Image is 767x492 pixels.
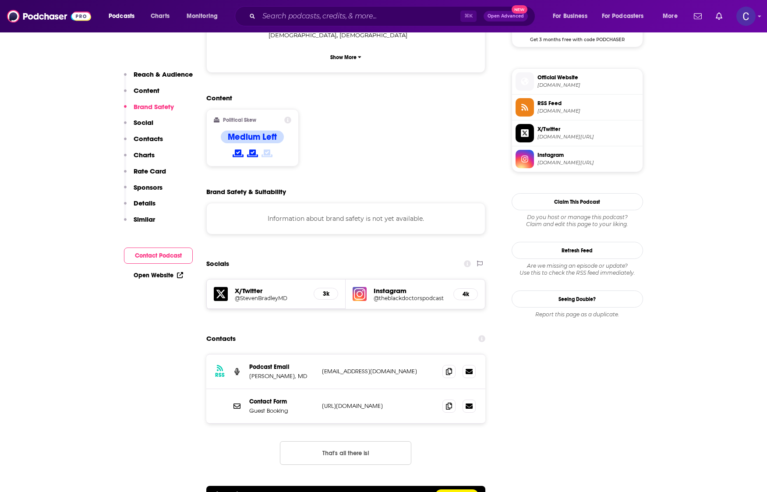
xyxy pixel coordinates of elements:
button: open menu [103,9,146,23]
p: Sponsors [134,183,163,191]
span: Open Advanced [488,14,524,18]
span: New [512,5,527,14]
button: open menu [596,9,657,23]
h2: Socials [206,255,229,272]
a: Instagram[DOMAIN_NAME][URL] [516,150,639,168]
img: iconImage [353,287,367,301]
img: tab_domain_overview_orange.svg [24,51,31,58]
a: Show notifications dropdown [712,9,726,24]
span: Charts [151,10,170,22]
span: instagram.com/theblackdoctorspodcast [537,159,639,166]
h5: 4k [461,290,470,298]
a: @StevenBradleyMD [235,295,307,301]
button: Rate Card [124,167,166,183]
span: Logged in as publicityxxtina [736,7,756,26]
a: Acast Deal: Get 3 months free with code PODCHASER [512,6,643,42]
a: Seeing Double? [512,290,643,308]
div: Domain Overview [33,52,78,57]
button: Brand Safety [124,103,174,119]
span: ⌘ K [460,11,477,22]
p: Social [134,118,153,127]
span: Do you host or manage this podcast? [512,214,643,221]
button: Contact Podcast [124,248,193,264]
h2: Content [206,94,479,102]
button: Sponsors [124,183,163,199]
p: [URL][DOMAIN_NAME] [322,402,436,410]
button: Show More [214,49,478,65]
a: Charts [145,9,175,23]
button: Reach & Audience [124,70,193,86]
h2: Political Skew [223,117,256,123]
button: Social [124,118,153,135]
div: Domain: [DOMAIN_NAME] [23,23,96,30]
span: , [269,30,338,40]
h2: Contacts [206,330,236,347]
p: Charts [134,151,155,159]
input: Search podcasts, credits, & more... [259,9,460,23]
p: Reach & Audience [134,70,193,78]
div: Keywords by Traffic [97,52,148,57]
p: Contacts [134,135,163,143]
span: X/Twitter [537,125,639,133]
img: logo_orange.svg [14,14,21,21]
a: X/Twitter[DOMAIN_NAME][URL] [516,124,639,142]
div: Claim and edit this page to your liking. [512,214,643,228]
span: twitter.com/StevenBradleyMD [537,134,639,140]
button: Charts [124,151,155,167]
span: TheBlackDoctorsPodcast.com [537,82,639,88]
button: open menu [547,9,598,23]
span: Official Website [537,74,639,81]
h4: Medium Left [228,131,277,142]
button: Details [124,199,156,215]
span: More [663,10,678,22]
button: Claim This Podcast [512,193,643,210]
div: v 4.0.25 [25,14,43,21]
p: [PERSON_NAME], MD [249,372,315,380]
img: Podchaser - Follow, Share and Rate Podcasts [7,8,91,25]
p: Brand Safety [134,103,174,111]
span: Monitoring [187,10,218,22]
a: Official Website[DOMAIN_NAME] [516,72,639,91]
p: Content [134,86,159,95]
img: website_grey.svg [14,23,21,30]
div: Information about brand safety is not yet available. [206,203,486,234]
p: Details [134,199,156,207]
button: Open AdvancedNew [484,11,528,21]
a: Show notifications dropdown [690,9,705,24]
span: feeds.acast.com [537,108,639,114]
p: Show More [330,54,357,60]
a: Open Website [134,272,183,279]
button: Refresh Feed [512,242,643,259]
img: tab_keywords_by_traffic_grey.svg [87,51,94,58]
p: Similar [134,215,155,223]
div: Are we missing an episode or update? Use this to check the RSS feed immediately. [512,262,643,276]
span: [DEMOGRAPHIC_DATA] [269,32,336,39]
div: Report this page as a duplicate. [512,311,643,318]
h2: Brand Safety & Suitability [206,188,286,196]
h5: 3k [321,290,331,297]
a: RSS Feed[DOMAIN_NAME] [516,98,639,117]
div: Search podcasts, credits, & more... [243,6,544,26]
p: [EMAIL_ADDRESS][DOMAIN_NAME] [322,368,436,375]
button: open menu [180,9,229,23]
h5: X/Twitter [235,287,307,295]
img: User Profile [736,7,756,26]
a: @theblackdoctorspodcast [374,295,446,301]
span: Get 3 months free with code PODCHASER [512,32,643,42]
button: open menu [657,9,689,23]
button: Nothing here. [280,441,411,465]
span: Instagram [537,151,639,159]
p: Contact Form [249,398,315,405]
p: Guest Booking [249,407,315,414]
span: For Business [553,10,587,22]
p: Podcast Email [249,363,315,371]
p: Rate Card [134,167,166,175]
button: Content [124,86,159,103]
button: Show profile menu [736,7,756,26]
button: Similar [124,215,155,231]
span: [DEMOGRAPHIC_DATA] [339,32,407,39]
span: Podcasts [109,10,134,22]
